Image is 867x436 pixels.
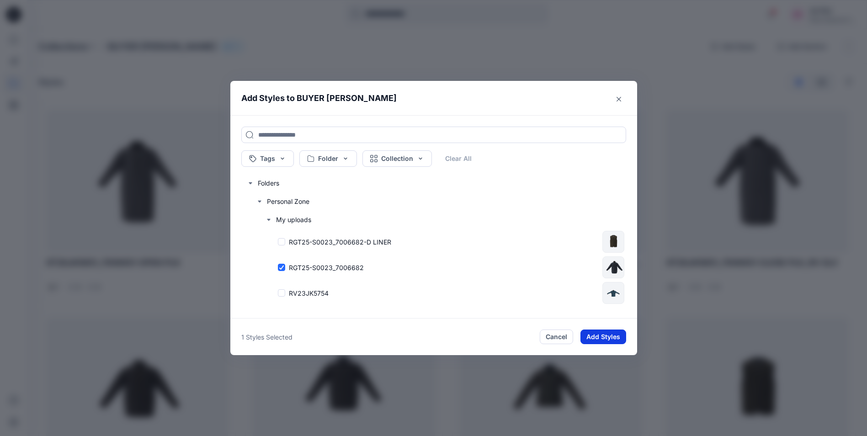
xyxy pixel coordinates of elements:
[540,330,573,344] button: Cancel
[299,150,357,167] button: Folder
[612,92,626,106] button: Close
[362,150,432,167] button: Collection
[230,81,637,115] header: Add Styles to BUYER [PERSON_NAME]
[289,288,329,298] p: RV23JK5754
[289,263,364,272] p: RGT25-S0023_7006682
[289,237,391,247] p: RGT25-S0023_7006682-D LINER
[580,330,626,344] button: Add Styles
[241,150,294,167] button: Tags
[241,332,293,342] p: 1 Styles Selected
